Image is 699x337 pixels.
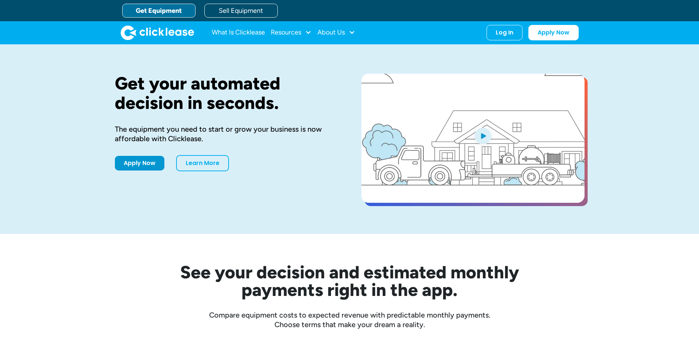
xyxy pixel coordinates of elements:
[121,25,194,40] a: home
[115,124,338,143] div: The equipment you need to start or grow your business is now affordable with Clicklease.
[176,155,229,171] a: Learn More
[496,29,513,36] div: Log In
[212,25,265,40] a: What Is Clicklease
[528,25,579,40] a: Apply Now
[361,74,585,203] a: open lightbox
[122,4,196,18] a: Get Equipment
[473,125,493,146] img: Blue play button logo on a light blue circular background
[121,25,194,40] img: Clicklease logo
[115,310,585,329] div: Compare equipment costs to expected revenue with predictable monthly payments. Choose terms that ...
[115,74,338,113] h1: Get your automated decision in seconds.
[317,25,355,40] div: About Us
[115,156,164,171] a: Apply Now
[204,4,278,18] a: Sell Equipment
[144,263,555,298] h2: See your decision and estimated monthly payments right in the app.
[271,25,312,40] div: Resources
